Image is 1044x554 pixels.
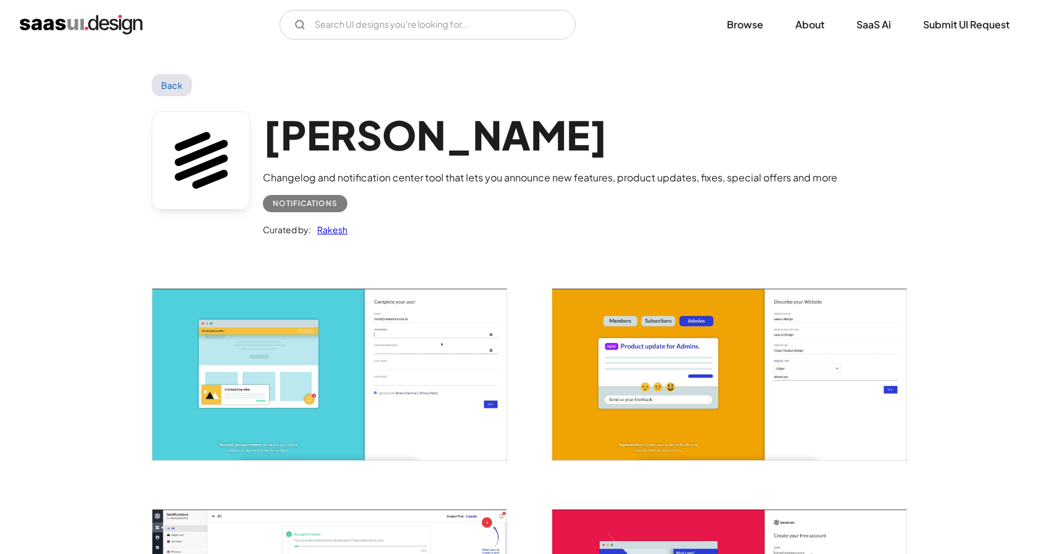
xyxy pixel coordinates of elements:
[263,111,837,159] h1: [PERSON_NAME]
[781,11,839,38] a: About
[273,196,338,211] div: Notifications
[152,289,507,460] img: 6099347b1031dd0ae1b7a235_Beamer%20%E2%80%93%20complete%20your%20user.jpg
[20,15,143,35] a: home
[263,170,837,185] div: Changelog and notification center tool that lets you announce new features, product updates, fixe...
[908,11,1024,38] a: Submit UI Request
[712,11,778,38] a: Browse
[152,289,507,460] a: open lightbox
[280,10,576,39] input: Search UI designs you're looking for...
[280,10,576,39] form: Email Form
[552,289,906,460] img: 6099347b11d673ed93282f9c_Beamer%20%E2%80%93%20describe%20your%20webste.jpg
[263,222,311,237] div: Curated by:
[152,74,192,96] a: Back
[311,222,347,237] a: Rakesh
[842,11,906,38] a: SaaS Ai
[552,289,906,460] a: open lightbox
